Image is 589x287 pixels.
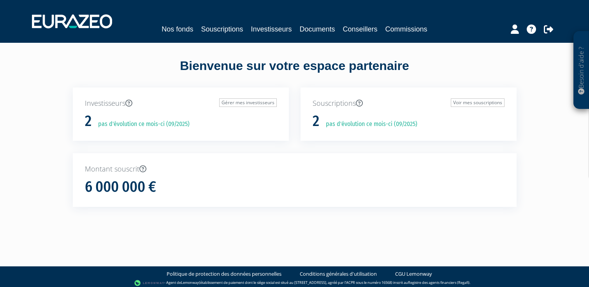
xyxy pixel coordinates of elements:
p: pas d'évolution ce mois-ci (09/2025) [320,120,417,129]
a: Souscriptions [201,24,243,35]
a: Lemonway [181,280,199,285]
a: Conditions générales d'utilisation [300,270,377,278]
a: Documents [300,24,335,35]
img: logo-lemonway.png [134,279,164,287]
img: 1732889491-logotype_eurazeo_blanc_rvb.png [32,14,112,28]
p: Montant souscrit [85,164,505,174]
p: Investisseurs [85,98,277,108]
a: Politique de protection des données personnelles [167,270,281,278]
a: Gérer mes investisseurs [219,98,277,107]
p: pas d'évolution ce mois-ci (09/2025) [93,120,190,129]
div: Bienvenue sur votre espace partenaire [67,57,522,87]
h1: 2 [313,113,319,129]
p: Souscriptions [313,98,505,108]
a: Conseillers [343,24,378,35]
a: Voir mes souscriptions [451,98,505,107]
a: Nos fonds [162,24,193,35]
div: - Agent de (établissement de paiement dont le siège social est situé au [STREET_ADDRESS], agréé p... [8,279,581,287]
h1: 2 [85,113,91,129]
a: Registre des agents financiers (Regafi) [408,280,469,285]
h1: 6 000 000 € [85,179,156,195]
a: CGU Lemonway [395,270,432,278]
p: Besoin d'aide ? [577,35,586,105]
a: Commissions [385,24,427,35]
a: Investisseurs [251,24,292,35]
